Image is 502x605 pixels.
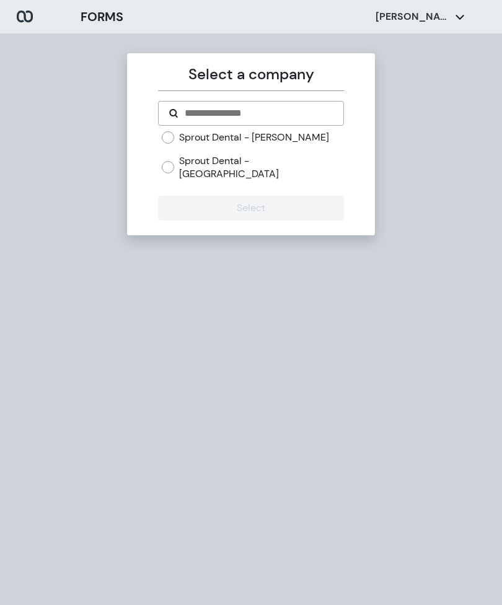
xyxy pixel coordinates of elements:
p: [PERSON_NAME] [376,10,450,24]
label: Sprout Dental - [GEOGRAPHIC_DATA] [179,154,343,181]
button: Select [158,196,343,220]
h3: FORMS [81,7,123,26]
p: Select a company [158,63,343,85]
input: Search [183,106,333,121]
label: Sprout Dental - [PERSON_NAME] [179,131,329,144]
